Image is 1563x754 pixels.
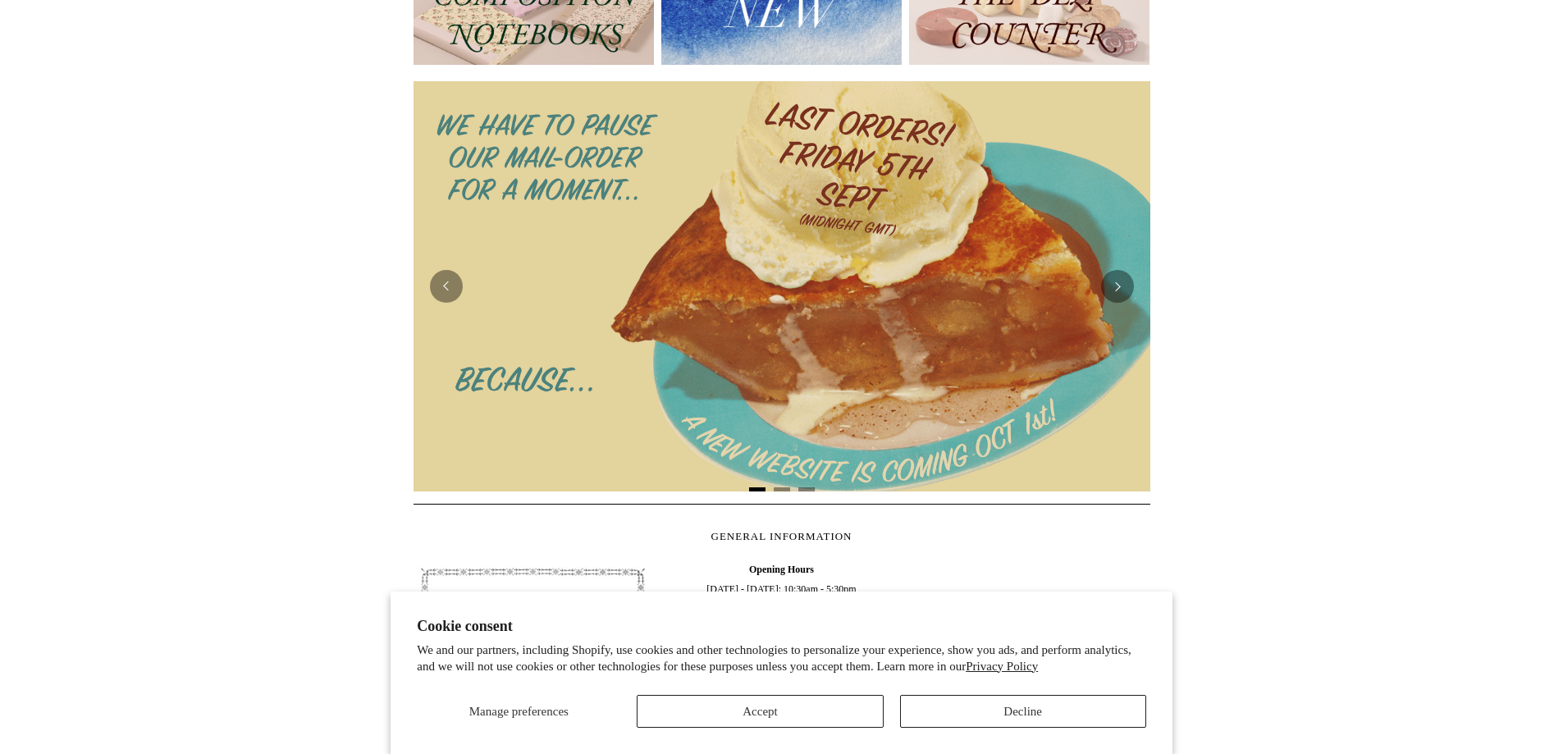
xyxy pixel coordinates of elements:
[662,560,900,717] span: [DATE] - [DATE]: 10:30am - 5:30pm [DATE]: 10.30am - 6pm [DATE]: 11.30am - 5.30pm 020 7613 3842
[637,695,883,728] button: Accept
[417,642,1146,674] p: We and our partners, including Shopify, use cookies and other technologies to personalize your ex...
[749,564,814,575] b: Opening Hours
[414,81,1150,491] img: 2025 New Website coming soon.png__PID:95e867f5-3b87-426e-97a5-a534fe0a3431
[711,530,852,542] span: GENERAL INFORMATION
[774,487,790,491] button: Page 2
[749,487,766,491] button: Page 1
[414,560,651,661] img: pf-4db91bb9--1305-Newsletter-Button_1200x.jpg
[430,270,463,303] button: Previous
[900,695,1146,728] button: Decline
[798,487,815,491] button: Page 3
[417,695,620,728] button: Manage preferences
[417,618,1146,635] h2: Cookie consent
[1101,270,1134,303] button: Next
[966,660,1038,673] a: Privacy Policy
[469,705,569,718] span: Manage preferences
